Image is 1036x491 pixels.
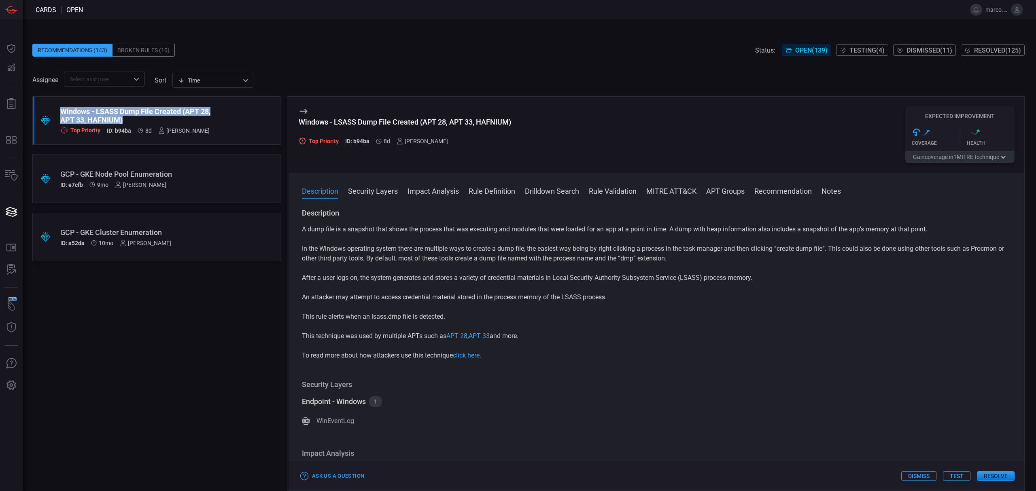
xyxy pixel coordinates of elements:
[836,44,888,56] button: Testing(4)
[155,76,166,84] label: sort
[299,118,511,126] div: Windows - LSASS Dump File Created (APT 28, APT 33, HAFNIUM)
[302,273,1011,283] p: After a user logs on, the system generates and stores a variety of credential materials in Local ...
[901,471,936,481] button: Dismiss
[453,351,481,359] a: click here.
[408,186,459,195] button: Impact Analysis
[849,47,885,54] span: Testing ( 4 )
[302,351,1011,360] p: To read more about how attackers use this technique
[974,47,1021,54] span: Resolved ( 125 )
[60,182,83,188] h5: ID: e7cfb
[525,186,579,195] button: Drilldown Search
[36,6,56,14] span: Cards
[107,127,131,134] h5: ID: b94ba
[795,47,828,54] span: Open ( 139 )
[2,39,21,58] button: Dashboard
[446,332,467,340] a: APT 28
[469,186,515,195] button: Rule Definition
[369,396,382,407] div: 1
[145,127,152,134] span: Sep 21, 2025 7:17 AM
[977,471,1015,481] button: Resolve
[2,238,21,258] button: Rule Catalog
[302,244,1011,263] p: In the Windows operating system there are multiple ways to create a dump file, the easiest way be...
[755,47,775,54] span: Status:
[943,471,970,481] button: Test
[158,127,210,134] div: [PERSON_NAME]
[60,170,222,178] div: GCP - GKE Node Pool Enumeration
[2,94,21,114] button: Reports
[299,470,366,483] button: Ask Us a Question
[985,6,1008,13] span: marco.[PERSON_NAME]
[646,186,696,195] button: MITRE ATT&CK
[384,138,390,144] span: Sep 21, 2025 7:17 AM
[905,113,1015,119] h5: Expected Improvement
[178,76,240,85] div: Time
[953,154,957,160] span: 1
[131,74,142,85] button: Open
[706,186,745,195] button: APT Groups
[302,312,1011,322] p: This rule alerts when an lsass.dmp file is detected.
[906,47,952,54] span: Dismissed ( 11 )
[32,44,113,57] div: Recommendations (143)
[302,331,1011,341] p: This technique was used by multiple APTs such as , and more.
[316,416,354,426] div: WinEventLog
[2,166,21,186] button: Inventory
[66,74,129,84] input: Select assignee
[302,224,1011,234] p: A dump file is a snapshot that shows the process that was executing and modules that were loaded ...
[60,240,85,246] h5: ID: a52da
[912,140,960,146] div: Coverage
[2,354,21,373] button: Ask Us A Question
[2,260,21,279] button: ALERT ANALYSIS
[754,186,812,195] button: Recommendation
[299,137,339,145] div: Top Priority
[97,182,108,188] span: Dec 25, 2024 6:03 AM
[302,292,1011,302] p: An attacker may attempt to access credential material stored in the process memory of the LSASS p...
[822,186,841,195] button: Notes
[302,380,1011,389] h3: Security Layers
[32,76,58,84] span: Assignee
[302,208,1011,218] h3: Description
[345,138,369,145] h5: ID: b94ba
[893,44,956,56] button: Dismissed(11)
[113,44,175,57] div: Broken Rules (10)
[2,58,21,78] button: Detections
[302,186,338,195] button: Description
[2,202,21,222] button: Cards
[961,44,1025,56] button: Resolved(125)
[302,397,366,406] div: Endpoint - Windows
[115,182,166,188] div: [PERSON_NAME]
[2,130,21,150] button: MITRE - Detection Posture
[905,151,1015,163] button: Gaincoverage in1MITRE technique
[469,332,490,340] a: APT 33
[782,44,831,56] button: Open(139)
[589,186,637,195] button: Rule Validation
[397,138,448,144] div: [PERSON_NAME]
[60,228,222,237] div: GCP - GKE Cluster Enumeration
[60,107,222,124] div: Windows - LSASS Dump File Created (APT 28, APT 33, HAFNIUM)
[302,449,1011,458] h3: Impact Analysis
[120,240,171,246] div: [PERSON_NAME]
[2,318,21,337] button: Threat Intelligence
[66,6,83,14] span: open
[2,296,21,315] button: Wingman
[2,376,21,395] button: Preferences
[60,127,100,134] div: Top Priority
[99,240,113,246] span: Dec 11, 2024 6:22 AM
[348,186,398,195] button: Security Layers
[967,140,1015,146] div: Health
